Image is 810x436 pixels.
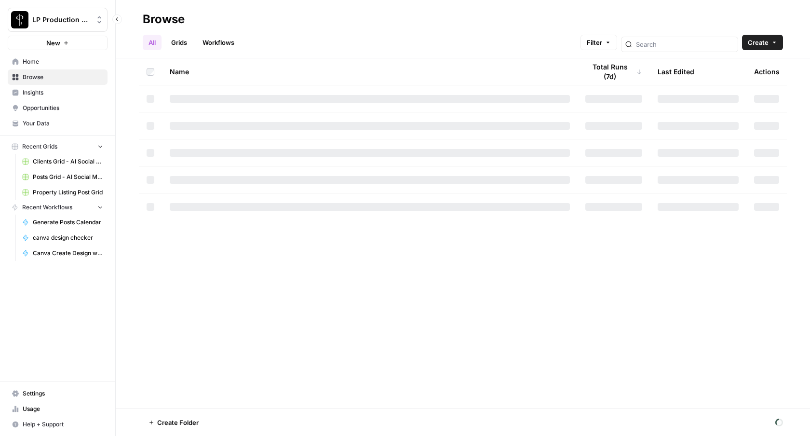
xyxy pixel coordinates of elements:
button: Create Folder [143,415,204,430]
a: Posts Grid - AI Social Media [18,169,108,185]
span: Recent Grids [22,142,57,151]
a: Browse [8,69,108,85]
span: Your Data [23,119,103,128]
span: Create Folder [157,418,199,427]
span: Posts Grid - AI Social Media [33,173,103,181]
input: Search [636,40,734,49]
span: Recent Workflows [22,203,72,212]
a: Insights [8,85,108,100]
button: Recent Grids [8,139,108,154]
button: Create [742,35,783,50]
button: Help + Support [8,417,108,432]
span: Help + Support [23,420,103,429]
a: Clients Grid - AI Social Media [18,154,108,169]
a: Your Data [8,116,108,131]
span: New [46,38,60,48]
a: Grids [165,35,193,50]
span: Opportunities [23,104,103,112]
span: Canva Create Design with Image based on Single prompt PERSONALIZED [33,249,103,258]
div: Name [170,58,570,85]
a: canva design checker [18,230,108,245]
a: Usage [8,401,108,417]
div: Browse [143,12,185,27]
div: Actions [754,58,780,85]
a: Settings [8,386,108,401]
a: Workflows [197,35,240,50]
a: Property Listing Post Grid [18,185,108,200]
a: Canva Create Design with Image based on Single prompt PERSONALIZED [18,245,108,261]
span: Insights [23,88,103,97]
span: Generate Posts Calendar [33,218,103,227]
div: Total Runs (7d) [585,58,642,85]
span: canva design checker [33,233,103,242]
span: Home [23,57,103,66]
a: All [143,35,162,50]
span: Settings [23,389,103,398]
span: Clients Grid - AI Social Media [33,157,103,166]
button: Recent Workflows [8,200,108,215]
span: LP Production Workloads [32,15,91,25]
button: New [8,36,108,50]
a: Generate Posts Calendar [18,215,108,230]
button: Filter [580,35,617,50]
span: Filter [587,38,602,47]
button: Workspace: LP Production Workloads [8,8,108,32]
a: Home [8,54,108,69]
a: Opportunities [8,100,108,116]
img: LP Production Workloads Logo [11,11,28,28]
span: Usage [23,405,103,413]
div: Last Edited [658,58,694,85]
span: Create [748,38,769,47]
span: Property Listing Post Grid [33,188,103,197]
span: Browse [23,73,103,82]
